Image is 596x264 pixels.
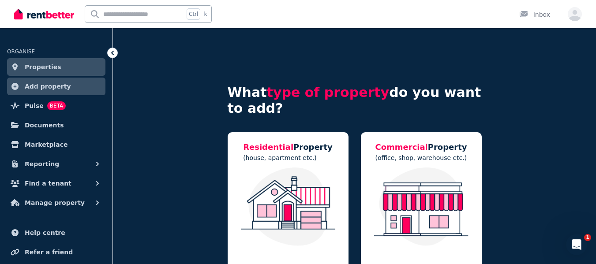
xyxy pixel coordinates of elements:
[7,97,105,115] a: PulseBETA
[7,58,105,76] a: Properties
[584,234,591,241] span: 1
[267,85,390,100] span: type of property
[7,175,105,192] button: Find a tenant
[7,155,105,173] button: Reporting
[7,224,105,242] a: Help centre
[7,116,105,134] a: Documents
[7,243,105,261] a: Refer a friend
[25,247,73,257] span: Refer a friend
[7,48,35,55] span: ORGANISE
[375,142,427,152] span: Commercial
[25,100,44,111] span: Pulse
[7,136,105,153] a: Marketplace
[566,234,587,255] iframe: Intercom live chat
[25,81,71,92] span: Add property
[25,178,71,189] span: Find a tenant
[243,141,333,153] h5: Property
[25,62,61,72] span: Properties
[375,153,467,162] p: (office, shop, warehouse etc.)
[25,120,64,130] span: Documents
[7,78,105,95] a: Add property
[25,159,59,169] span: Reporting
[228,85,482,116] h4: What do you want to add?
[370,167,473,246] img: Commercial Property
[25,197,85,208] span: Manage property
[243,142,293,152] span: Residential
[375,141,467,153] h5: Property
[25,139,67,150] span: Marketplace
[243,153,333,162] p: (house, apartment etc.)
[14,7,74,21] img: RentBetter
[47,101,66,110] span: BETA
[204,11,207,18] span: k
[236,167,340,246] img: Residential Property
[7,194,105,212] button: Manage property
[187,8,200,20] span: Ctrl
[519,10,550,19] div: Inbox
[25,227,65,238] span: Help centre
